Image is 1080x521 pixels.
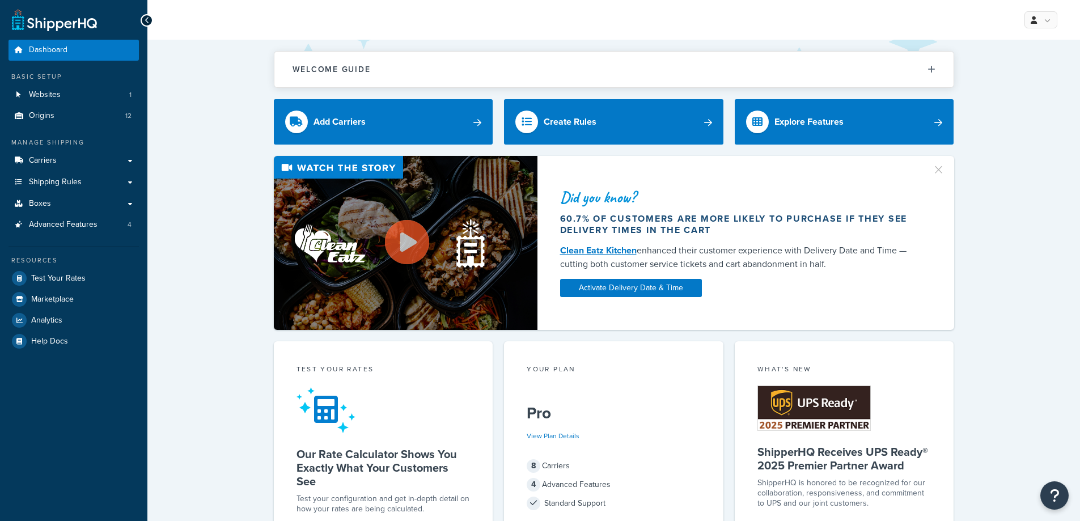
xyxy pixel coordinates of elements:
h5: ShipperHQ Receives UPS Ready® 2025 Premier Partner Award [757,445,931,472]
div: Add Carriers [314,114,366,130]
li: Origins [9,105,139,126]
div: Explore Features [774,114,844,130]
a: Help Docs [9,331,139,351]
span: Carriers [29,156,57,166]
a: Explore Features [735,99,954,145]
a: Websites1 [9,84,139,105]
span: Shipping Rules [29,177,82,187]
span: Test Your Rates [31,274,86,283]
div: enhanced their customer experience with Delivery Date and Time — cutting both customer service ti... [560,244,918,271]
span: Analytics [31,316,62,325]
a: Create Rules [504,99,723,145]
a: Advanced Features4 [9,214,139,235]
div: Create Rules [544,114,596,130]
div: Basic Setup [9,72,139,82]
div: Did you know? [560,189,918,205]
li: Advanced Features [9,214,139,235]
a: Origins12 [9,105,139,126]
div: Manage Shipping [9,138,139,147]
a: Test Your Rates [9,268,139,289]
span: Boxes [29,199,51,209]
span: Help Docs [31,337,68,346]
h5: Our Rate Calculator Shows You Exactly What Your Customers See [297,447,471,488]
span: Marketplace [31,295,74,304]
span: Dashboard [29,45,67,55]
span: Origins [29,111,54,121]
a: View Plan Details [527,431,579,441]
a: Clean Eatz Kitchen [560,244,637,257]
img: Video thumbnail [274,156,537,330]
span: Advanced Features [29,220,98,230]
div: Test your configuration and get in-depth detail on how your rates are being calculated. [297,494,471,514]
a: Marketplace [9,289,139,310]
div: Carriers [527,458,701,474]
div: What's New [757,364,931,377]
button: Welcome Guide [274,52,954,87]
div: Your Plan [527,364,701,377]
div: Resources [9,256,139,265]
a: Activate Delivery Date & Time [560,279,702,297]
a: Carriers [9,150,139,171]
div: Advanced Features [527,477,701,493]
p: ShipperHQ is honored to be recognized for our collaboration, responsiveness, and commitment to UP... [757,478,931,509]
h5: Pro [527,404,701,422]
a: Add Carriers [274,99,493,145]
div: Test your rates [297,364,471,377]
a: Analytics [9,310,139,331]
span: 4 [128,220,132,230]
span: 1 [129,90,132,100]
div: Standard Support [527,495,701,511]
div: 60.7% of customers are more likely to purchase if they see delivery times in the cart [560,213,918,236]
span: 12 [125,111,132,121]
span: 8 [527,459,540,473]
a: Shipping Rules [9,172,139,193]
a: Dashboard [9,40,139,61]
span: 4 [527,478,540,492]
h2: Welcome Guide [293,65,371,74]
button: Open Resource Center [1040,481,1069,510]
li: Websites [9,84,139,105]
span: Websites [29,90,61,100]
a: Boxes [9,193,139,214]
